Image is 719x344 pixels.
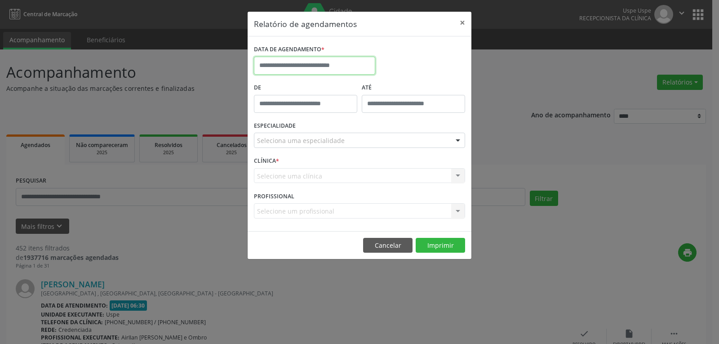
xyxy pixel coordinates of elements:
label: De [254,81,357,95]
span: Seleciona uma especialidade [257,136,345,145]
label: ATÉ [362,81,465,95]
button: Imprimir [416,238,465,253]
h5: Relatório de agendamentos [254,18,357,30]
label: PROFISSIONAL [254,189,294,203]
label: DATA DE AGENDAMENTO [254,43,324,57]
button: Close [453,12,471,34]
label: CLÍNICA [254,154,279,168]
label: ESPECIALIDADE [254,119,296,133]
button: Cancelar [363,238,413,253]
